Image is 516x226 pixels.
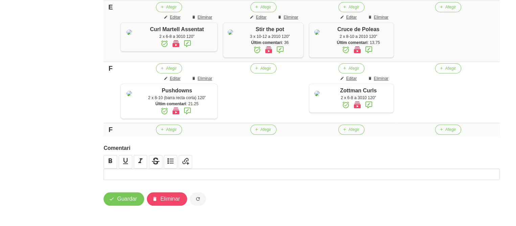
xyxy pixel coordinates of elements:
span: Afegir [261,127,271,133]
button: Afegir [250,2,276,12]
div: 2 x 6-8 a 3010 120" [140,33,214,40]
div: 2 x 6-8 a 3010 120" [327,95,390,101]
span: Eliminar [284,14,298,20]
button: Afegir [250,63,276,73]
span: Eliminar [374,14,388,20]
span: Editar [256,14,266,20]
button: Eliminar [273,12,304,22]
span: Afegir [166,4,177,10]
button: Editar [246,12,272,22]
span: Editar [170,75,180,82]
button: Afegir [338,63,364,73]
button: Guardar [104,192,144,206]
span: Afegir [166,65,177,71]
span: Pushdowns [162,88,192,93]
label: Comentari [104,144,500,152]
span: Eliminar [374,75,388,82]
div: : 13,75 [327,40,390,46]
span: Editar [346,75,357,82]
img: 8ea60705-12ae-42e8-83e1-4ba62b1261d5%2Factivities%2F21305-cruce-poleas-jpg.jpg [314,29,320,35]
span: Afegir [166,127,177,133]
button: Afegir [435,2,461,12]
button: Afegir [435,125,461,135]
span: Cruce de Poleas [337,26,380,32]
img: 8ea60705-12ae-42e8-83e1-4ba62b1261d5%2Factivities%2F45028-curl-martell-assentat-jpg.jpg [127,29,132,35]
div: : 21.25 [140,101,214,107]
button: Editar [160,12,186,22]
div: F [106,63,115,73]
span: Guardar [117,195,137,203]
span: Afegir [445,65,456,71]
img: 8ea60705-12ae-42e8-83e1-4ba62b1261d5%2Factivities%2F90825-zottman-curls-jpg.jpg [314,91,320,96]
button: Eliminar [187,12,218,22]
span: Afegir [349,65,359,71]
button: Afegir [250,125,276,135]
div: 2 x 8-10 (barra recta corta) 120" [140,95,214,101]
span: Eliminar [160,195,180,203]
strong: Últim comentari [155,101,186,106]
span: Editar [346,14,357,20]
button: Editar [160,73,186,84]
strong: Últim comentari [337,40,367,45]
button: Eliminar [364,12,394,22]
span: Afegir [445,4,456,10]
div: : 36 [240,40,300,46]
button: Afegir [156,63,182,73]
span: Eliminar [198,75,212,82]
span: Zottman Curls [340,88,377,93]
span: Eliminar [198,14,212,20]
span: Afegir [261,4,271,10]
img: 8ea60705-12ae-42e8-83e1-4ba62b1261d5%2Factivities%2F93557-pushdowns-png.png [127,91,132,96]
div: E [106,2,115,12]
button: Afegir [156,125,182,135]
span: Editar [170,14,180,20]
span: Afegir [349,4,359,10]
button: Afegir [156,2,182,12]
button: Editar [336,73,362,84]
span: Stir the pot [255,26,284,32]
button: Eliminar [364,73,394,84]
span: Afegir [445,127,456,133]
span: Afegir [349,127,359,133]
strong: Últim comentari [251,40,282,45]
div: 3 x 10-12 a 2010 120" [240,33,300,40]
span: Curl Martell Assentat [150,26,204,32]
img: 8ea60705-12ae-42e8-83e1-4ba62b1261d5%2Factivities%2F7692-stir-the-pot-jpg.jpg [228,29,233,35]
div: F [106,125,115,135]
span: Afegir [261,65,271,71]
div: 2 x 8-10 a 2010 120" [327,33,390,40]
button: Afegir [435,63,461,73]
button: Eliminar [147,192,187,206]
button: Eliminar [187,73,218,84]
button: Editar [336,12,362,22]
button: Afegir [338,2,364,12]
button: Afegir [338,125,364,135]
